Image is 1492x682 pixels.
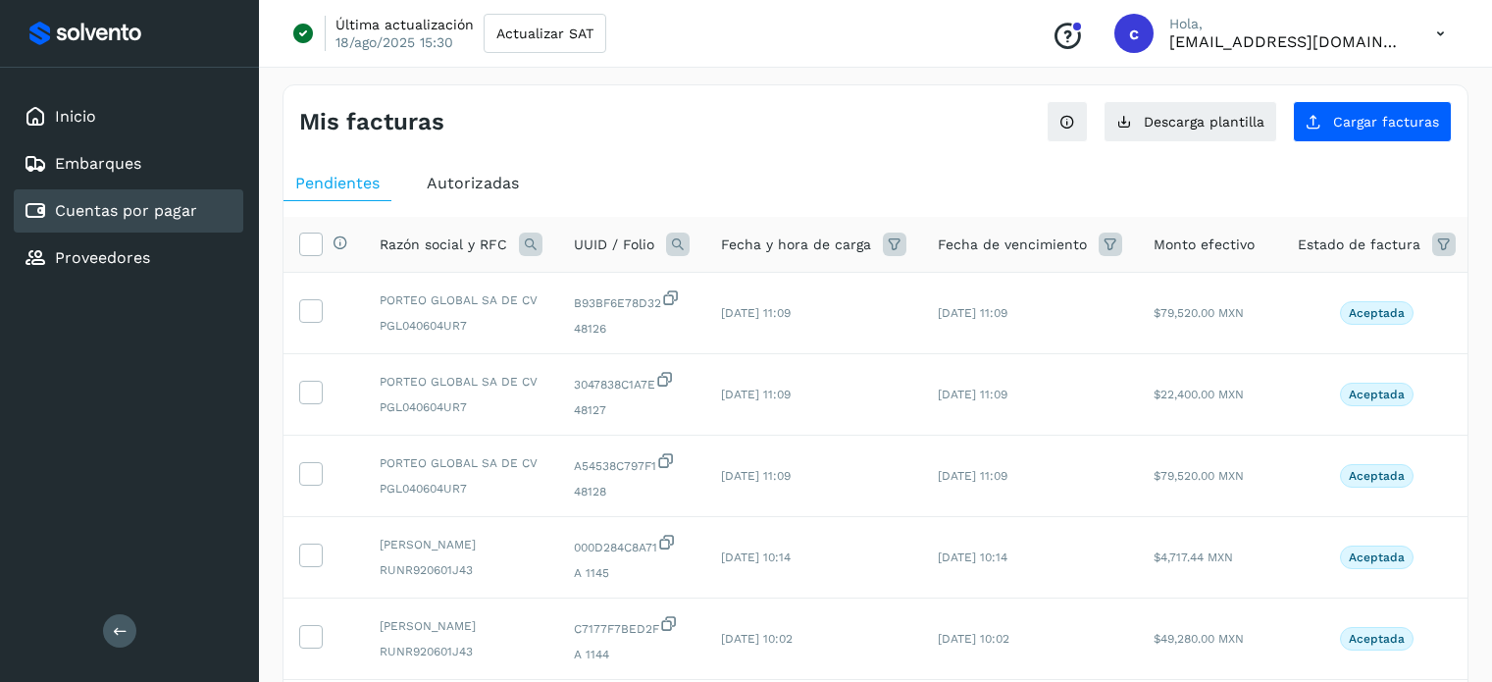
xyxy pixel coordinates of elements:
span: UUID / Folio [574,235,654,255]
span: [DATE] 10:02 [938,632,1009,646]
span: [DATE] 11:09 [938,469,1007,483]
p: cxp1@53cargo.com [1169,32,1405,51]
span: $79,520.00 MXN [1154,469,1244,483]
span: PORTEO GLOBAL SA DE CV [380,373,542,391]
span: B93BF6E78D32 [574,289,690,312]
span: PORTEO GLOBAL SA DE CV [380,291,542,309]
span: A 1145 [574,564,690,582]
span: [PERSON_NAME] [380,536,542,553]
p: Aceptada [1349,306,1405,320]
span: Actualizar SAT [496,26,593,40]
span: A54538C797F1 [574,451,690,475]
button: Actualizar SAT [484,14,606,53]
span: 48128 [574,483,690,500]
span: $22,400.00 MXN [1154,388,1244,401]
span: $49,280.00 MXN [1154,632,1244,646]
h4: Mis facturas [299,108,444,136]
a: Cuentas por pagar [55,201,197,220]
p: Aceptada [1349,632,1405,646]
span: [DATE] 10:14 [721,551,791,564]
span: Pendientes [295,174,380,192]
span: [PERSON_NAME] [380,617,542,635]
span: $4,717.44 MXN [1154,551,1233,564]
a: Proveedores [55,248,150,267]
a: Embarques [55,154,141,173]
span: PORTEO GLOBAL SA DE CV [380,454,542,472]
span: Autorizadas [427,174,519,192]
p: Aceptada [1349,551,1405,564]
span: [DATE] 10:14 [938,551,1007,564]
p: Hola, [1169,16,1405,32]
span: [DATE] 11:09 [938,388,1007,401]
div: Inicio [14,95,243,138]
span: PGL040604UR7 [380,398,542,416]
p: 18/ago/2025 15:30 [335,33,453,51]
p: Aceptada [1349,469,1405,483]
span: 48126 [574,320,690,338]
span: [DATE] 11:09 [721,306,791,320]
div: Embarques [14,142,243,185]
span: Estado de factura [1298,235,1420,255]
button: Descarga plantilla [1104,101,1277,142]
span: 48127 [574,401,690,419]
span: $79,520.00 MXN [1154,306,1244,320]
span: A 1144 [574,646,690,663]
span: RUNR920601J43 [380,643,542,660]
span: PGL040604UR7 [380,317,542,335]
button: Cargar facturas [1293,101,1452,142]
span: Descarga plantilla [1144,115,1264,129]
p: Última actualización [335,16,474,33]
span: 3047838C1A7E [574,370,690,393]
div: Cuentas por pagar [14,189,243,233]
span: Fecha y hora de carga [721,235,871,255]
span: [DATE] 11:09 [721,388,791,401]
span: [DATE] 11:09 [938,306,1007,320]
span: 000D284C8A71 [574,533,690,556]
a: Inicio [55,107,96,126]
span: C7177F7BED2F [574,614,690,638]
span: Cargar facturas [1333,115,1439,129]
span: RUNR920601J43 [380,561,542,579]
span: Razón social y RFC [380,235,507,255]
span: Fecha de vencimiento [938,235,1087,255]
span: [DATE] 11:09 [721,469,791,483]
span: PGL040604UR7 [380,480,542,498]
span: [DATE] 10:02 [721,632,793,646]
span: Monto efectivo [1154,235,1255,255]
p: Aceptada [1349,388,1405,401]
div: Proveedores [14,236,243,280]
